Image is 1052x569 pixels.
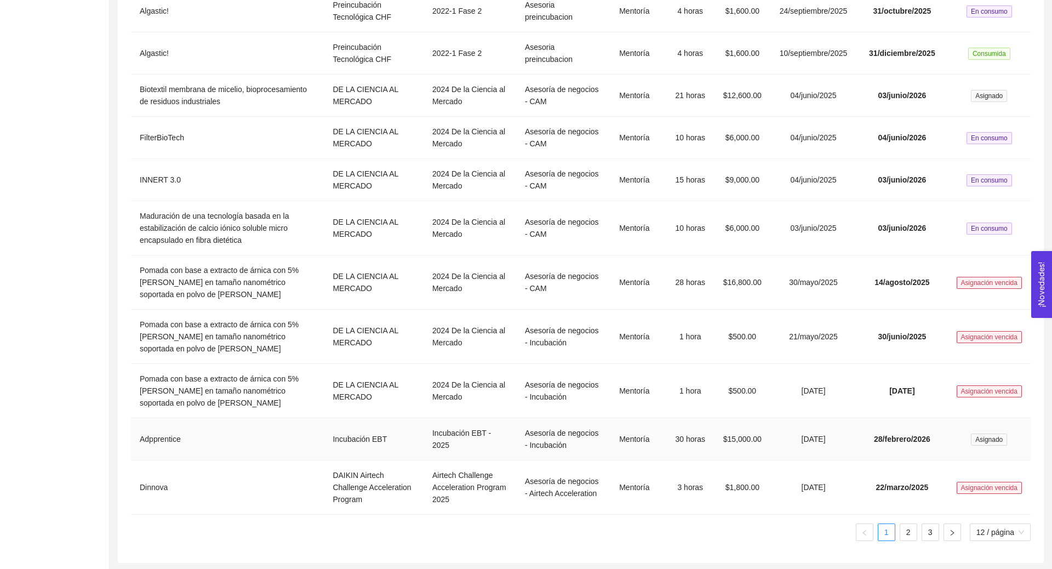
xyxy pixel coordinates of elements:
span: En consumo [967,5,1012,18]
td: DE LA CIENCIA AL MERCADO [324,255,424,310]
td: $500.00 [714,364,770,418]
button: right [944,524,961,541]
td: [DATE] [770,418,856,460]
td: 15 horas [666,159,714,201]
td: Asesoría de negocios - Incubación [516,364,610,418]
td: 03/junio/2025 [770,201,856,255]
td: Asesoría de negocios - CAM [516,75,610,117]
td: 04/junio/2025 [770,159,856,201]
td: Preincubación Tecnológica CHF [324,32,424,75]
li: Página anterior [856,524,873,541]
td: 10/septiembre/2025 [770,32,856,75]
td: Mentoría [610,75,666,117]
td: Pomada con base a extracto de árnica con 5% [PERSON_NAME] en tamaño nanométrico soportada en polv... [131,310,324,364]
td: 04/junio/2025 [770,117,856,159]
li: 2 [900,524,917,541]
td: 2022-1 Fase 2 [424,32,516,75]
td: FilterBioTech [131,117,324,159]
td: Biotextil membrana de micelio, bioprocesamiento de residuos industriales [131,75,324,117]
td: [DATE] [770,460,856,515]
td: Asesoría de negocios - CAM [516,159,610,201]
span: 03/junio/2026 [878,91,926,100]
td: 2024 De la Ciencia al Mercado [424,364,516,418]
td: Mentoría [610,418,666,460]
td: Pomada con base a extracto de árnica con 5% [PERSON_NAME] en tamaño nanométrico soportada en polv... [131,364,324,418]
span: Asignación vencida [957,277,1022,289]
span: left [861,530,868,536]
td: Incubación EBT - 2025 [424,418,516,460]
span: 03/junio/2026 [878,175,926,184]
td: $15,000.00 [714,418,770,460]
td: 2024 De la Ciencia al Mercado [424,159,516,201]
td: Asesoría de negocios - Incubación [516,310,610,364]
td: 30 horas [666,418,714,460]
td: Maduración de una tecnología basada en la estabilización de calcio iónico soluble micro encapsula... [131,201,324,255]
span: En consumo [967,223,1012,235]
td: $9,000.00 [714,159,770,201]
td: Pomada con base a extracto de árnica con 5% [PERSON_NAME] en tamaño nanométrico soportada en polv... [131,255,324,310]
td: Dinnova [131,460,324,515]
span: right [949,530,956,536]
span: Asignado [971,90,1007,102]
td: [DATE] [770,364,856,418]
td: Asesoría de negocios - CAM [516,201,610,255]
td: 2024 De la Ciencia al Mercado [424,201,516,255]
td: 21 horas [666,75,714,117]
td: $12,600.00 [714,75,770,117]
span: Consumida [968,48,1010,60]
td: 28 horas [666,255,714,310]
span: 30/junio/2025 [878,332,926,341]
td: 10 horas [666,117,714,159]
td: 2024 De la Ciencia al Mercado [424,310,516,364]
span: Asignación vencida [957,385,1022,397]
td: Incubación EBT [324,418,424,460]
td: Asesoria preincubacion [516,32,610,75]
td: $6,000.00 [714,117,770,159]
span: Asignado [971,434,1007,446]
button: Open Feedback Widget [1031,251,1052,318]
td: Mentoría [610,117,666,159]
span: 04/junio/2026 [878,133,926,142]
td: Mentoría [610,201,666,255]
span: En consumo [967,174,1012,186]
td: 21/mayo/2025 [770,310,856,364]
td: Algastic! [131,32,324,75]
td: Mentoría [610,310,666,364]
td: Mentoría [610,32,666,75]
td: Adpprentice [131,418,324,460]
div: tamaño de página [970,524,1031,541]
span: 28/febrero/2026 [874,435,930,443]
td: 3 horas [666,460,714,515]
td: 2024 De la Ciencia al Mercado [424,117,516,159]
td: Asesoría de negocios - CAM [516,117,610,159]
span: Asignación vencida [957,331,1022,343]
td: 10 horas [666,201,714,255]
td: DE LA CIENCIA AL MERCADO [324,201,424,255]
td: 30/mayo/2025 [770,255,856,310]
li: 3 [922,524,939,541]
td: $500.00 [714,310,770,364]
span: 22/marzo/2025 [876,483,929,492]
td: $6,000.00 [714,201,770,255]
td: 2024 De la Ciencia al Mercado [424,255,516,310]
td: Mentoría [610,460,666,515]
span: En consumo [967,132,1012,144]
td: 4 horas [666,32,714,75]
span: 31/diciembre/2025 [869,49,935,58]
span: 14/agosto/2025 [874,278,929,287]
td: INNERT 3.0 [131,159,324,201]
td: 1 hora [666,310,714,364]
td: Mentoría [610,255,666,310]
span: Asignación vencida [957,482,1022,494]
a: 2 [900,524,917,540]
td: Airtech Challenge Acceleration Program 2025 [424,460,516,515]
td: DE LA CIENCIA AL MERCADO [324,310,424,364]
td: 1 hora [666,364,714,418]
li: 1 [878,524,895,541]
td: Asesoría de negocios - Incubación [516,418,610,460]
span: [DATE] [889,386,914,395]
a: 3 [922,524,939,540]
td: $1,600.00 [714,32,770,75]
td: DE LA CIENCIA AL MERCADO [324,75,424,117]
span: 31/octubre/2025 [873,7,931,15]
